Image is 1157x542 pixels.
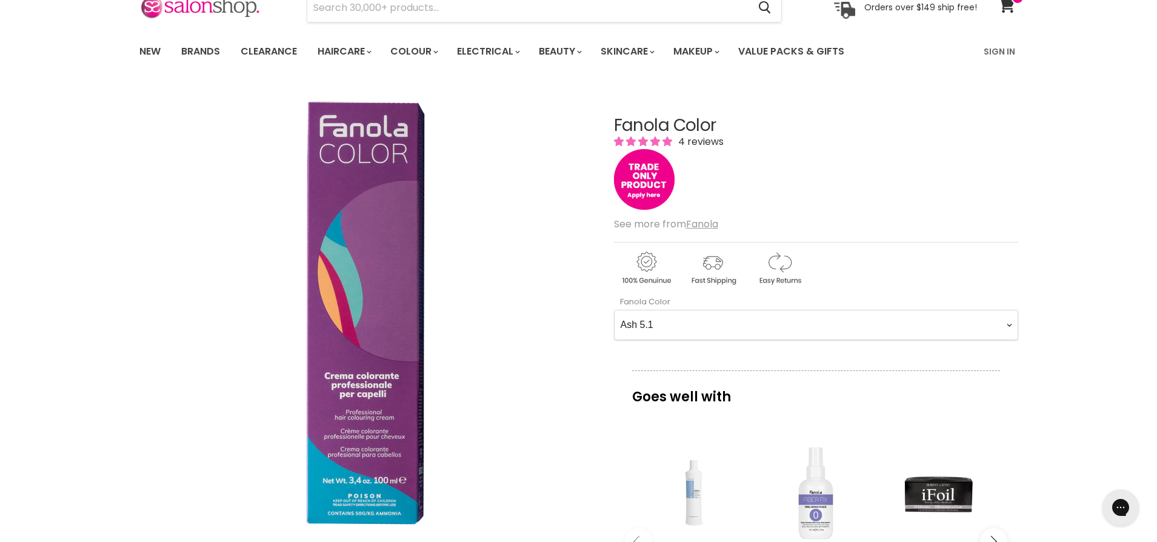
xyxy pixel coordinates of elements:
[864,2,977,13] p: Orders over $149 ship free!
[614,116,1018,135] h1: Fanola Color
[614,217,718,231] span: See more from
[306,100,425,524] img: Fanola Color
[976,39,1022,64] a: Sign In
[130,34,915,69] ul: Main menu
[381,39,445,64] a: Colour
[232,39,306,64] a: Clearance
[729,39,853,64] a: Value Packs & Gifts
[308,39,379,64] a: Haircare
[1096,485,1145,530] iframe: Gorgias live chat messenger
[614,135,675,149] span: 5.00 stars
[592,39,662,64] a: Skincare
[632,370,1000,410] p: Goes well with
[614,250,678,287] img: genuine.gif
[130,39,170,64] a: New
[614,296,670,307] label: Fanola Color
[747,250,812,287] img: returns.gif
[675,135,724,149] span: 4 reviews
[139,86,592,539] div: Fanola Color image. Click or Scroll to Zoom.
[664,39,727,64] a: Makeup
[614,149,675,210] img: tradeonly_small.jpg
[448,39,527,64] a: Electrical
[686,217,718,231] a: Fanola
[530,39,589,64] a: Beauty
[681,250,745,287] img: shipping.gif
[124,34,1033,69] nav: Main
[172,39,229,64] a: Brands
